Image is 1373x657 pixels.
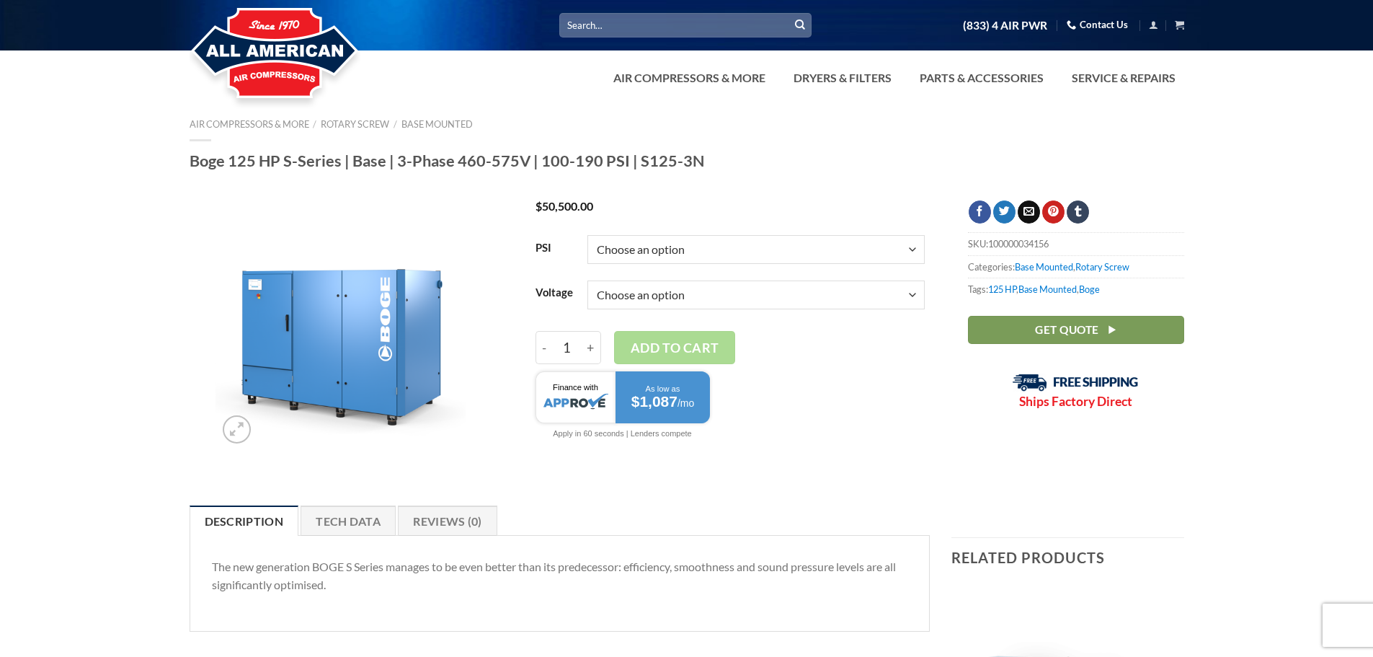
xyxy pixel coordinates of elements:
a: Air Compressors & More [605,63,774,92]
bdi: 50,500.00 [536,199,593,213]
a: Base Mounted [1018,283,1077,295]
a: Share on Facebook [969,200,991,224]
img: Free Shipping [1013,374,1139,392]
input: Search… [559,13,812,37]
span: / [394,118,397,130]
h1: Boge 125 HP S-Series | Base | 3-Phase 460-575V | 100-190 PSI | S125-3N [190,151,1184,171]
button: Submit [789,14,811,36]
label: Voltage [536,287,573,299]
span: / [313,118,316,130]
a: Service & Repairs [1063,63,1184,92]
strong: Ships Factory Direct [1019,394,1132,409]
a: Share on Tumblr [1067,200,1089,224]
p: The new generation BOGE S Series manages to be even better than its predecessor: efficiency, smoo... [212,557,908,594]
a: Share on Twitter [993,200,1016,224]
a: Reviews (0) [398,506,497,536]
a: Email to a Friend [1018,200,1040,224]
span: SKU: [968,232,1184,255]
span: Categories: , [968,255,1184,278]
a: Description [190,506,299,536]
a: Login [1149,16,1158,34]
h3: Related products [951,538,1184,577]
a: Base Mounted [1015,261,1073,273]
input: + [580,331,601,364]
a: Parts & Accessories [911,63,1052,92]
button: Add to cart [614,331,735,364]
span: Get Quote [1035,321,1098,339]
a: Dryers & Filters [785,63,900,92]
a: 125 HP [988,283,1016,295]
img: Boge 125 HP S-Series | Base | 3-Phase 460-575V | 100-190 PSI | S125-3N [215,200,466,451]
a: Get Quote [968,316,1184,344]
a: Rotary Screw [1075,261,1129,273]
a: Tech Data [301,506,396,536]
a: Air Compressors & More [190,118,309,130]
a: (833) 4 AIR PWR [963,13,1047,38]
a: Base Mounted [401,118,473,130]
a: Boge [1079,283,1100,295]
a: Rotary Screw [321,118,389,130]
input: Product quantity [554,331,580,364]
span: $ [536,199,542,213]
a: Pin on Pinterest [1042,200,1065,224]
a: Contact Us [1067,14,1128,36]
span: Tags: , , [968,278,1184,300]
label: PSI [536,242,573,254]
span: 100000034156 [988,238,1049,250]
input: - [536,331,554,364]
